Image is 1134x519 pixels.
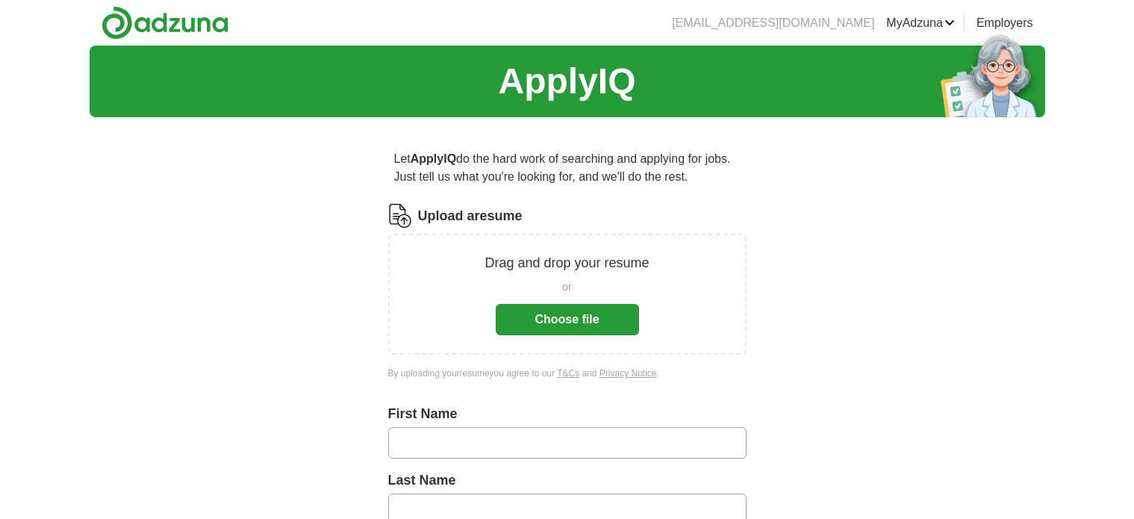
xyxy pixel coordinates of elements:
strong: ApplyIQ [411,152,456,165]
img: CV Icon [388,204,412,228]
h1: ApplyIQ [498,55,635,108]
p: Let do the hard work of searching and applying for jobs. Just tell us what you're looking for, an... [388,144,747,192]
label: First Name [388,404,747,424]
a: Employers [976,14,1033,32]
a: T&Cs [557,368,579,379]
a: MyAdzuna [886,14,955,32]
li: [EMAIL_ADDRESS][DOMAIN_NAME] [672,14,874,32]
button: Choose file [496,304,639,335]
a: Privacy Notice [599,368,657,379]
div: By uploading your resume you agree to our and . [388,367,747,380]
label: Last Name [388,470,747,491]
p: Drag and drop your resume [485,253,649,273]
span: or [562,279,571,295]
img: Adzuna logo [102,6,228,40]
label: Upload a resume [418,206,523,226]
